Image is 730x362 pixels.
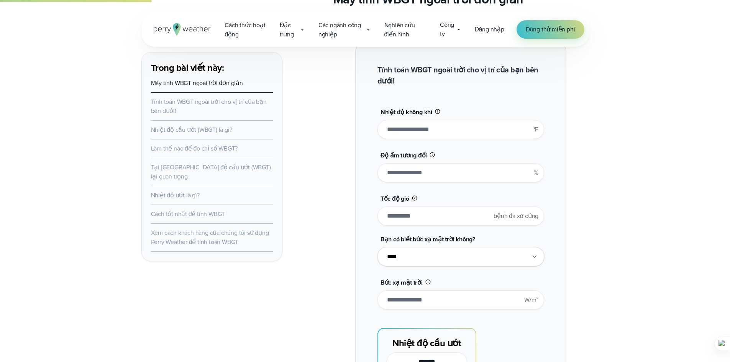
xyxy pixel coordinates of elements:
a: Dùng thử miễn phí [517,20,584,39]
font: Tốc độ gió [381,194,409,203]
a: Nghiên cứu điển hình [378,17,434,42]
a: Nhiệt độ cầu ướt (WBGT) là gì? [151,125,232,134]
font: Các ngành công nghiệp [318,21,361,39]
a: Cách tốt nhất để tính WBGT [151,210,225,218]
a: Máy tính WBGT ngoài trời đơn giản [151,79,243,87]
a: Làm thế nào để đo chỉ số WBGT? [151,144,238,153]
font: Bức xạ mặt trời [381,278,423,287]
a: Cách thức hoạt động [218,17,273,42]
font: Máy tính WBGT ngoài trời của chúng tôi giúp bạn tự động đo nhiệt độ quả cầu ướt một cách nhanh ch... [333,11,576,29]
a: Xem cách khách hàng của chúng tôi sử dụng Perry Weather để tính toán WBGT [151,228,269,246]
font: Tính toán WBGT ngoài trời cho vị trí của bạn bên dưới! [377,64,538,87]
a: Nhiệt độ ướt là gì? [151,191,200,200]
font: Dùng thử miễn phí [526,25,575,34]
font: Công ty [440,20,454,38]
a: Đăng nhập [474,25,504,34]
font: Trong bài viết này: [151,61,224,75]
font: Độ ẩm tương đối [381,151,427,160]
font: Nghiên cứu điển hình [384,21,415,39]
font: Bạn có biết bức xạ mặt trời không? [381,235,475,244]
a: Tính toán WBGT ngoài trời cho vị trí của bạn bên dưới! [151,97,267,115]
font: Đặc trưng [280,21,294,39]
font: Nhiệt độ không khí [381,108,432,116]
font: Cách thức hoạt động [225,21,265,39]
a: Tại [GEOGRAPHIC_DATA] độ cầu ướt (WBGT) lại quan trọng [151,163,271,181]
